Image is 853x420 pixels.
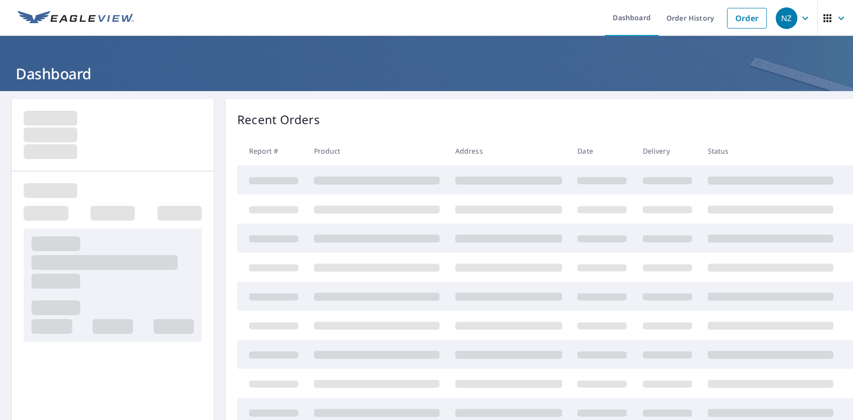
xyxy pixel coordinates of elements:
[306,136,447,165] th: Product
[727,8,767,29] a: Order
[12,64,841,84] h1: Dashboard
[569,136,634,165] th: Date
[635,136,700,165] th: Delivery
[237,136,306,165] th: Report #
[237,111,320,129] p: Recent Orders
[447,136,570,165] th: Address
[776,7,797,29] div: NZ
[18,11,134,26] img: EV Logo
[700,136,841,165] th: Status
